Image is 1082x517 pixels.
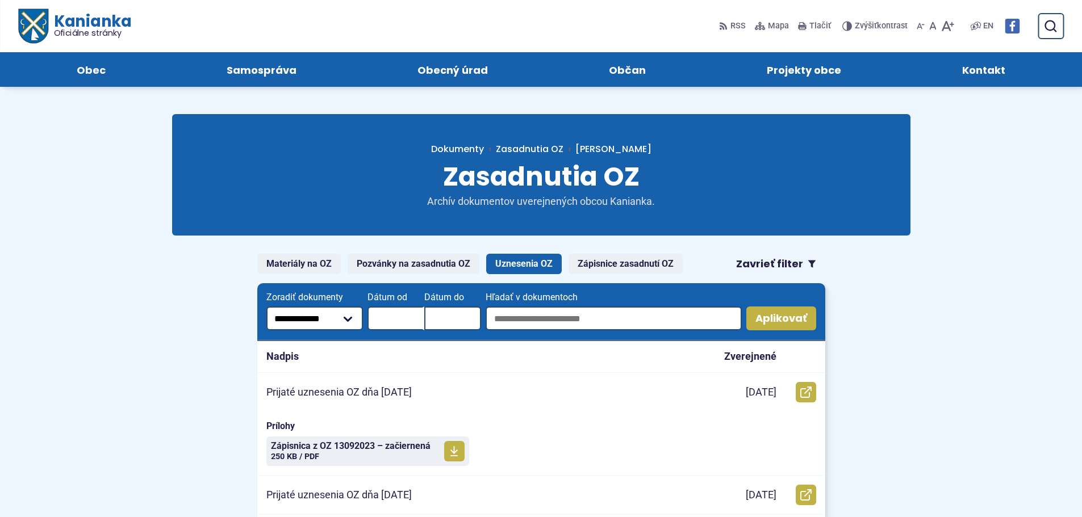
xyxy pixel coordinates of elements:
[927,14,939,38] button: Nastaviť pôvodnú veľkosť písma
[746,489,776,502] p: [DATE]
[266,350,299,363] p: Nadpis
[719,14,748,38] a: RSS
[962,52,1005,87] span: Kontakt
[27,52,154,87] a: Obec
[560,52,695,87] a: Občan
[746,306,816,330] button: Aplikovať
[796,14,833,38] button: Tlačiť
[842,14,910,38] button: Zvýšiťkontrast
[855,22,908,31] span: kontrast
[257,254,341,274] a: Materiály na OZ
[266,386,412,399] p: Prijaté uznesenia OZ dňa [DATE]
[939,14,956,38] button: Zväčšiť veľkosť písma
[730,19,746,33] span: RSS
[348,254,479,274] a: Pozvánky na zasadnutia OZ
[266,436,469,466] a: Zápisnica z OZ 13092023 – začiernená 250 KB / PDF
[77,52,106,87] span: Obec
[486,254,562,274] a: Uznesenia OZ
[18,9,48,44] img: Prejsť na domovskú stránku
[609,52,646,87] span: Občan
[266,292,364,302] span: Zoradiť dokumenty
[266,421,816,432] span: Prílohy
[724,350,776,363] p: Zverejnené
[227,52,296,87] span: Samospráva
[1005,19,1020,33] img: Prejsť na Facebook stránku
[983,19,993,33] span: EN
[368,52,537,87] a: Obecný úrad
[53,29,131,37] span: Oficiálne stránky
[746,386,776,399] p: [DATE]
[266,489,412,502] p: Prijaté uznesenia OZ dňa [DATE]
[424,292,481,302] span: Dátum do
[809,22,831,31] span: Tlačiť
[367,292,424,302] span: Dátum od
[718,52,891,87] a: Projekty obce
[417,52,488,87] span: Obecný úrad
[727,254,825,274] button: Zavrieť filter
[424,306,481,330] input: Dátum do
[981,19,996,33] a: EN
[48,14,131,37] span: Kanianka
[486,292,741,302] span: Hľadať v dokumentoch
[753,14,791,38] a: Mapa
[367,306,424,330] input: Dátum od
[177,52,345,87] a: Samospráva
[271,442,431,451] span: Zápisnica z OZ 13092023 – začiernená
[405,195,678,208] p: Archív dokumentov uverejnených obcou Kanianka.
[431,142,496,155] a: Dokumenty
[266,306,364,330] select: Zoradiť dokumenty
[496,142,563,155] a: Zasadnutia OZ
[431,142,484,155] span: Dokumenty
[736,258,803,271] span: Zavrieť filter
[913,52,1055,87] a: Kontakt
[18,9,131,44] a: Logo Kanianka, prejsť na domovskú stránku.
[271,452,319,461] span: 250 KB / PDF
[767,52,841,87] span: Projekty obce
[569,254,683,274] a: Zápisnice zasadnutí OZ
[443,158,640,195] span: Zasadnutia OZ
[855,21,877,31] span: Zvýšiť
[575,142,651,155] span: [PERSON_NAME]
[486,306,741,330] input: Hľadať v dokumentoch
[914,14,927,38] button: Zmenšiť veľkosť písma
[563,142,651,155] a: [PERSON_NAME]
[768,19,789,33] span: Mapa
